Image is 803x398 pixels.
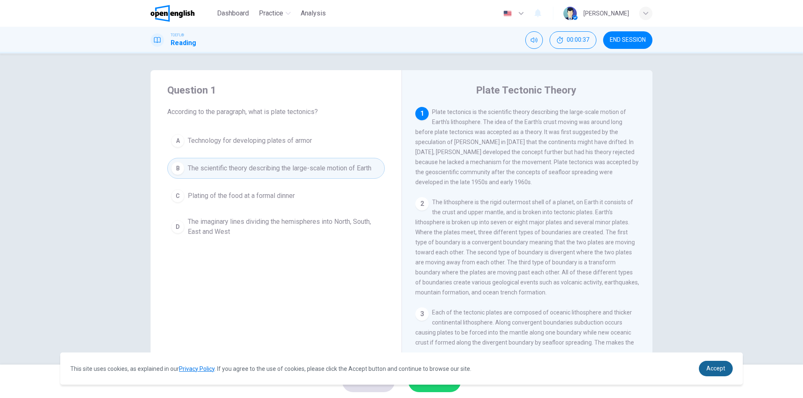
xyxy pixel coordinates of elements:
[583,8,629,18] div: [PERSON_NAME]
[70,365,471,372] span: This site uses cookies, as explained in our . If you agree to the use of cookies, please click th...
[214,6,252,21] button: Dashboard
[550,31,596,49] div: Hide
[415,107,429,120] div: 1
[415,199,639,296] span: The lithosphere is the rigid outermost shell of a planet, on Earth it consists of the crust and u...
[259,8,283,18] span: Practice
[415,307,429,321] div: 3
[297,6,329,21] button: Analysis
[699,361,733,376] a: dismiss cookie message
[171,162,184,175] div: B
[706,365,725,372] span: Accept
[60,352,743,385] div: cookieconsent
[525,31,543,49] div: Mute
[603,31,652,49] button: END SESSION
[610,37,646,43] span: END SESSION
[171,220,184,233] div: D
[167,107,385,117] span: According to the paragraph, what is plate tectonics?
[301,8,326,18] span: Analysis
[179,365,215,372] a: Privacy Policy
[476,84,576,97] h4: Plate Tectonic Theory
[188,136,312,146] span: Technology for developing plates of armor
[415,197,429,210] div: 2
[167,185,385,206] button: CPlating of the food at a formal dinner
[415,109,639,185] span: Plate tectonics is the scientific theory describing the large-scale motion of Earth's lithosphere...
[550,31,596,49] button: 00:00:37
[171,32,184,38] span: TOEFL®
[151,5,194,22] img: OpenEnglish logo
[167,130,385,151] button: ATechnology for developing plates of armor
[188,163,371,173] span: The scientific theory describing the large-scale motion of Earth
[171,38,196,48] h1: Reading
[167,213,385,241] button: DThe imaginary lines dividing the hemispheres into North, South, East and West
[188,191,295,201] span: Plating of the food at a formal dinner
[167,158,385,179] button: BThe scientific theory describing the large-scale motion of Earth
[256,6,294,21] button: Practice
[217,8,249,18] span: Dashboard
[567,37,589,43] span: 00:00:37
[151,5,214,22] a: OpenEnglish logo
[563,7,577,20] img: Profile picture
[167,84,385,97] h4: Question 1
[171,134,184,147] div: A
[502,10,513,17] img: en
[188,217,381,237] span: The imaginary lines dividing the hemispheres into North, South, East and West
[415,309,634,356] span: Each of the tectonic plates are composed of oceanic lithosphere and thicker continental lithosphe...
[171,189,184,203] div: C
